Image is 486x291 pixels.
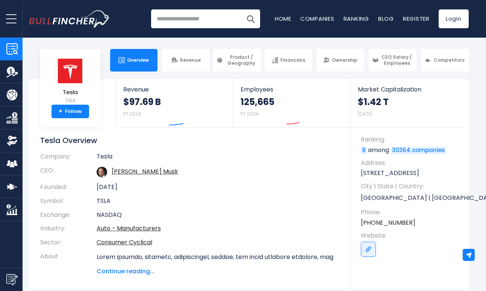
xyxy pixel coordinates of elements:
[97,180,339,194] td: [DATE]
[265,49,312,72] a: Financials
[358,96,389,108] strong: $1.42 T
[57,89,83,96] span: Tesla
[434,57,465,63] span: Competitors
[275,15,291,23] a: Home
[241,96,274,108] strong: 125,665
[40,250,97,276] th: About
[97,238,152,247] a: Consumer Cyclical
[57,97,83,104] small: TSLA
[123,111,141,117] small: FY 2024
[6,135,18,146] img: Ownership
[344,15,369,23] a: Ranking
[112,167,178,176] a: ceo
[241,86,342,93] span: Employees
[361,232,461,240] span: Website:
[361,182,461,190] span: City | State | Country:
[40,136,339,145] h1: Tesla Overview
[29,10,110,27] a: Go to homepage
[97,194,339,208] td: TSLA
[439,9,469,28] a: Login
[361,192,461,204] p: [GEOGRAPHIC_DATA] | [GEOGRAPHIC_DATA] | US
[116,79,233,128] a: Revenue $97.69 B FY 2024
[280,57,305,63] span: Financials
[403,15,430,23] a: Register
[180,57,201,63] span: Revenue
[361,169,461,177] p: [STREET_ADDRESS]
[361,159,461,167] span: Address:
[316,49,364,72] a: Ownership
[421,49,469,72] a: Competitors
[97,267,339,276] span: Continue reading...
[29,10,110,27] img: Bullfincher logo
[350,79,468,128] a: Market Capitalization $1.42 T [DATE]
[369,49,416,72] a: CEO Salary / Employees
[40,164,97,180] th: CEO:
[225,54,257,66] span: Product / Geography
[233,79,350,128] a: Employees 125,665 FY 2024
[213,49,261,72] a: Product / Geography
[127,57,149,63] span: Overview
[361,242,376,257] a: Go to link
[361,219,415,227] a: [PHONE_NUMBER]
[97,167,107,177] img: elon-musk.jpg
[51,105,89,118] a: +Follow
[110,49,158,72] a: Overview
[361,208,461,216] span: Phone:
[123,96,161,108] strong: $97.69 B
[381,54,413,66] span: CEO Salary / Employees
[378,15,394,23] a: Blog
[97,208,339,222] td: NASDAQ
[57,58,84,105] a: Tesla TSLA
[241,9,260,28] button: Search
[361,136,461,144] span: Ranking:
[391,147,446,154] a: 30364 companies
[40,236,97,250] th: Sector:
[241,111,259,117] small: FY 2024
[97,224,161,233] a: Auto - Manufacturers
[40,194,97,208] th: Symbol:
[358,111,372,117] small: [DATE]
[40,153,97,164] th: Company:
[40,208,97,222] th: Exchange:
[358,86,460,93] span: Market Capitalization
[97,153,339,164] td: Tesla
[40,180,97,194] th: Founded:
[162,49,210,72] a: Revenue
[361,146,461,154] p: among
[300,15,335,23] a: Companies
[361,147,367,154] a: 9
[59,108,62,115] strong: +
[40,222,97,236] th: Industry:
[123,86,225,93] span: Revenue
[332,57,357,63] span: Ownership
